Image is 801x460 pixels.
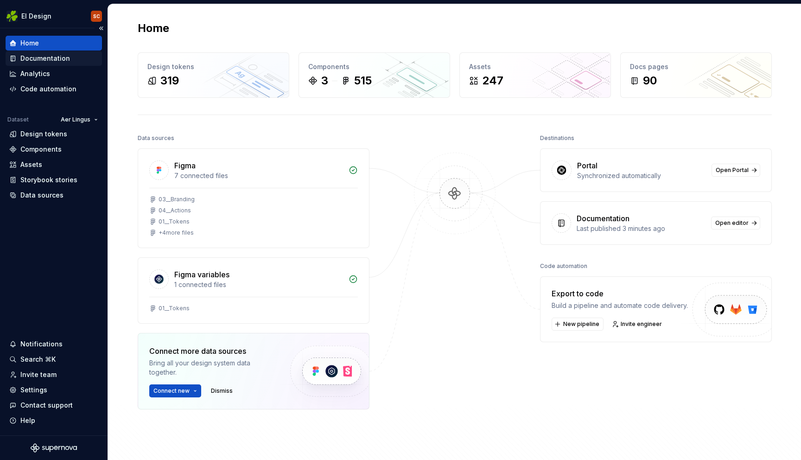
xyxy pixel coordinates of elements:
[577,224,706,233] div: Last published 3 minutes ago
[57,113,102,126] button: Aer Lingus
[21,12,51,21] div: EI Design
[620,52,772,98] a: Docs pages90
[6,398,102,413] button: Contact support
[20,69,50,78] div: Analytics
[147,62,280,71] div: Design tokens
[20,385,47,395] div: Settings
[159,196,195,203] div: 03__Branding
[6,413,102,428] button: Help
[6,367,102,382] a: Invite team
[715,219,749,227] span: Open editor
[20,84,76,94] div: Code automation
[20,416,35,425] div: Help
[20,401,73,410] div: Contact support
[577,213,629,224] div: Documentation
[20,160,42,169] div: Assets
[6,352,102,367] button: Search ⌘K
[138,21,169,36] h2: Home
[138,52,289,98] a: Design tokens319
[174,160,196,171] div: Figma
[6,82,102,96] a: Code automation
[469,62,601,71] div: Assets
[159,305,190,312] div: 01__Tokens
[6,188,102,203] a: Data sources
[299,52,450,98] a: Components3515
[7,116,29,123] div: Dataset
[138,257,369,324] a: Figma variables1 connected files01__Tokens
[552,288,688,299] div: Export to code
[159,229,194,236] div: + 4 more files
[93,13,100,20] div: SC
[6,172,102,187] a: Storybook stories
[20,54,70,63] div: Documentation
[354,73,372,88] div: 515
[159,207,191,214] div: 04__Actions
[61,116,90,123] span: Aer Lingus
[153,387,190,395] span: Connect new
[563,320,599,328] span: New pipeline
[552,318,604,331] button: New pipeline
[207,384,237,397] button: Dismiss
[308,62,440,71] div: Components
[174,280,343,289] div: 1 connected files
[6,337,102,351] button: Notifications
[711,217,760,230] a: Open editor
[716,166,749,174] span: Open Portal
[20,191,64,200] div: Data sources
[31,443,77,453] svg: Supernova Logo
[540,260,587,273] div: Code automation
[160,73,179,88] div: 319
[609,318,666,331] a: Invite engineer
[149,345,274,357] div: Connect more data sources
[321,73,328,88] div: 3
[20,355,56,364] div: Search ⌘K
[211,387,233,395] span: Dismiss
[20,339,63,349] div: Notifications
[20,370,57,379] div: Invite team
[20,129,67,139] div: Design tokens
[540,132,574,145] div: Destinations
[6,383,102,397] a: Settings
[149,358,274,377] div: Bring all your design system data together.
[577,160,598,171] div: Portal
[6,36,102,51] a: Home
[20,175,77,185] div: Storybook stories
[20,145,62,154] div: Components
[6,127,102,141] a: Design tokens
[174,171,343,180] div: 7 connected files
[6,11,18,22] img: 56b5df98-d96d-4d7e-807c-0afdf3bdaefa.png
[6,66,102,81] a: Analytics
[2,6,106,26] button: EI DesignSC
[712,164,760,177] a: Open Portal
[174,269,229,280] div: Figma variables
[20,38,39,48] div: Home
[6,51,102,66] a: Documentation
[577,171,706,180] div: Synchronized automatically
[552,301,688,310] div: Build a pipeline and automate code delivery.
[621,320,662,328] span: Invite engineer
[159,218,190,225] div: 01__Tokens
[482,73,503,88] div: 247
[149,384,201,397] button: Connect new
[459,52,611,98] a: Assets247
[6,157,102,172] a: Assets
[138,148,369,248] a: Figma7 connected files03__Branding04__Actions01__Tokens+4more files
[643,73,657,88] div: 90
[138,132,174,145] div: Data sources
[95,22,108,35] button: Collapse sidebar
[630,62,762,71] div: Docs pages
[6,142,102,157] a: Components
